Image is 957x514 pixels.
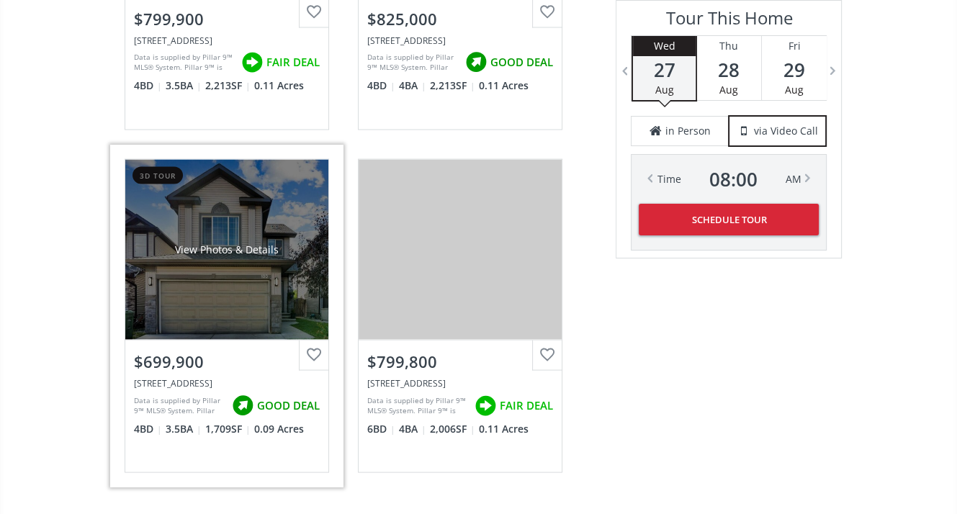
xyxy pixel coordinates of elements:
[633,60,695,80] span: 27
[639,204,819,235] button: Schedule Tour
[762,36,827,56] div: Fri
[500,398,553,413] span: FAIR DEAL
[205,78,251,93] span: 2,213 SF
[709,169,757,189] span: 08 : 00
[471,392,500,420] img: rating icon
[254,422,304,436] span: 0.09 Acres
[134,395,225,417] div: Data is supplied by Pillar 9™ MLS® System. Pillar 9™ is the owner of the copyright in its MLS® Sy...
[238,48,266,77] img: rating icon
[257,398,320,413] span: GOOD DEAL
[175,243,279,257] div: View Photos & Details
[166,78,202,93] span: 3.5 BA
[134,8,320,30] div: $799,900
[367,78,395,93] span: 4 BD
[367,52,458,73] div: Data is supplied by Pillar 9™ MLS® System. Pillar 9™ is the owner of the copyright in its MLS® Sy...
[479,78,529,93] span: 0.11 Acres
[110,145,343,487] a: 3d tourView Photos & Details$699,900[STREET_ADDRESS]Data is supplied by Pillar 9™ MLS® System. Pi...
[719,83,738,96] span: Aug
[134,422,162,436] span: 4 BD
[399,422,426,436] span: 4 BA
[205,422,251,436] span: 1,709 SF
[343,145,577,487] a: $799,800[STREET_ADDRESS]Data is supplied by Pillar 9™ MLS® System. Pillar 9™ is the owner of the ...
[254,78,304,93] span: 0.11 Acres
[399,78,426,93] span: 4 BA
[134,52,234,73] div: Data is supplied by Pillar 9™ MLS® System. Pillar 9™ is the owner of the copyright in its MLS® Sy...
[228,392,257,420] img: rating icon
[697,60,761,80] span: 28
[134,377,320,389] div: 100 Cranberry Circle SE, Calgary, AB T3M 0N7
[430,78,475,93] span: 2,213 SF
[166,422,202,436] span: 3.5 BA
[367,351,553,373] div: $799,800
[633,36,695,56] div: Wed
[367,377,553,389] div: 115 Cranridge Crescent SE, Calgary, AB T3M 0J3
[631,8,827,35] h3: Tour This Home
[462,48,490,77] img: rating icon
[665,124,711,138] span: in Person
[655,83,674,96] span: Aug
[134,351,320,373] div: $699,900
[762,60,827,80] span: 29
[266,55,320,70] span: FAIR DEAL
[367,422,395,436] span: 6 BD
[490,55,553,70] span: GOOD DEAL
[134,35,320,47] div: 35 Cranarch Circle SE, Calgary, AB T3M 0S3
[430,422,475,436] span: 2,006 SF
[134,78,162,93] span: 4 BD
[754,124,818,138] span: via Video Call
[367,395,467,417] div: Data is supplied by Pillar 9™ MLS® System. Pillar 9™ is the owner of the copyright in its MLS® Sy...
[785,83,804,96] span: Aug
[697,36,761,56] div: Thu
[479,422,529,436] span: 0.11 Acres
[367,8,553,30] div: $825,000
[657,169,801,189] div: Time AM
[367,35,553,47] div: 35 Cranarch Circle SE, Calgary, AB T3M 0S3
